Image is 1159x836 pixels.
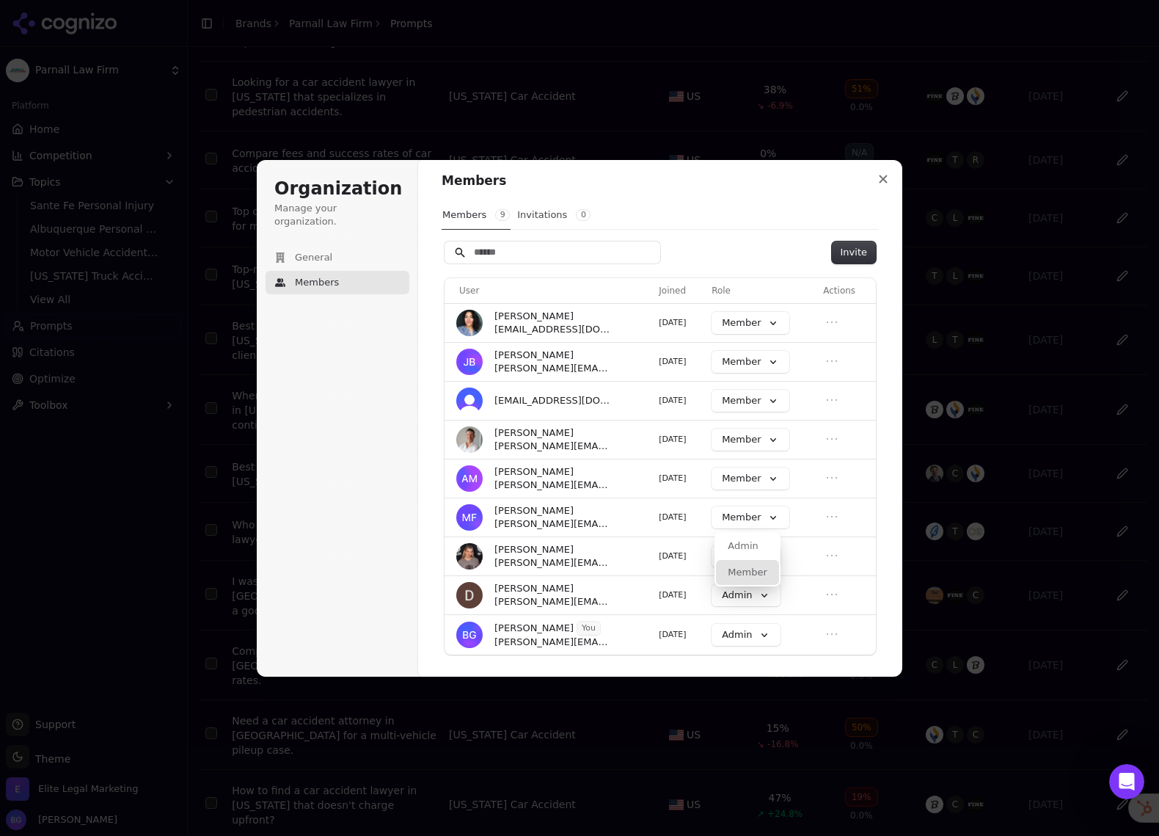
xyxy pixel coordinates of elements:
button: Close modal [870,166,896,192]
img: Profile image for Alp [213,23,242,53]
th: Actions [817,278,876,303]
span: [DATE] [659,318,686,327]
span: [DATE] [659,551,686,561]
span: [PERSON_NAME][EMAIL_ADDRESS][DOMAIN_NAME] [494,636,610,649]
span: [PERSON_NAME] [494,426,574,440]
button: Open menu [823,508,841,526]
button: Open menu [823,586,841,603]
button: Invite [832,241,876,263]
span: 9 [495,209,510,221]
b: [Identified] Degraded Performance on Prompts and Citations [30,284,251,311]
span: [PERSON_NAME] [494,504,574,517]
img: Brian Gomez [456,622,483,648]
img: Jennifer Bonilla [456,349,483,375]
img: Violeta Castro [456,543,483,570]
button: Open menu [823,469,841,487]
span: 0 [576,209,591,221]
button: Invitations [516,201,591,229]
span: [PERSON_NAME] [494,582,574,595]
span: [DATE] [659,473,686,483]
img: Eliz Martinez [456,310,483,336]
span: You [577,622,600,635]
p: Manage your organization. [274,202,401,228]
span: [DATE] [659,396,686,405]
div: We are continuing to work on a fix for this incident. Some users may notice citation attributions... [30,319,263,381]
div: Send us a message [15,173,279,214]
p: How can we help? [29,129,264,154]
button: Open menu [823,625,841,643]
h1: Organization [274,178,401,201]
button: Open menu [823,430,841,448]
span: [PERSON_NAME][EMAIL_ADDRESS][DOMAIN_NAME] [494,362,610,375]
p: Admin [728,539,758,553]
span: General [295,251,332,264]
span: [PERSON_NAME] [494,543,574,556]
iframe: Intercom live chat [1109,764,1144,799]
span: [EMAIL_ADDRESS][DOMAIN_NAME] [494,394,610,407]
img: Alex Morris [456,465,483,492]
button: Messages [147,458,293,517]
input: Search [445,241,660,263]
span: [PERSON_NAME][EMAIL_ADDRESS][DOMAIN_NAME] [494,556,610,570]
img: David Valdez [456,582,483,608]
img: Eric Bersano [456,426,483,453]
img: Melissa Fuentes [456,504,483,531]
img: logo [29,28,140,51]
button: Open menu [823,313,841,331]
img: 's logo [456,388,483,414]
span: [PERSON_NAME][EMAIL_ADDRESS][DOMAIN_NAME] [494,479,610,492]
span: [DATE] [659,630,686,639]
span: [DATE] [659,357,686,366]
th: Role [706,278,817,303]
div: New in [GEOGRAPHIC_DATA]: More Models, Sentiment Scores, and Prompt Insights! [15,406,278,506]
h1: Members [442,172,879,190]
span: [PERSON_NAME][EMAIL_ADDRESS][DOMAIN_NAME] [494,517,610,531]
div: Last updated [DATE] [30,387,263,402]
button: Open menu [823,352,841,370]
span: [PERSON_NAME] [494,310,574,323]
button: Open menu [823,547,841,564]
span: [EMAIL_ADDRESS][DOMAIN_NAME] [494,323,610,336]
th: Joined [653,278,706,303]
span: [PERSON_NAME][EMAIL_ADDRESS][DOMAIN_NAME] [494,440,610,453]
span: [PERSON_NAME] [494,622,574,635]
span: [PERSON_NAME] [494,349,574,362]
th: User [445,278,653,303]
span: Messages [195,495,246,505]
div: Close [252,23,279,50]
span: [DATE] [659,435,686,444]
span: [DATE] [659,590,686,600]
span: Members [295,276,339,289]
p: Hi [PERSON_NAME] [29,104,264,129]
span: Home [56,495,89,505]
span: [PERSON_NAME] [494,465,574,479]
p: Member [728,566,767,579]
div: Status: Cognizo App experiencing degraded performance [15,222,278,276]
div: Send us a message [30,186,245,201]
span: [DATE] [659,512,686,522]
button: Open menu [823,391,841,409]
div: Status: Cognizo App experiencing degraded performance [62,233,263,264]
div: New in [GEOGRAPHIC_DATA]: More Models, Sentiment Scores, and Prompt Insights! [30,418,263,464]
span: [PERSON_NAME][EMAIL_ADDRESS][DOMAIN_NAME] [494,595,610,608]
button: Members [442,201,511,230]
